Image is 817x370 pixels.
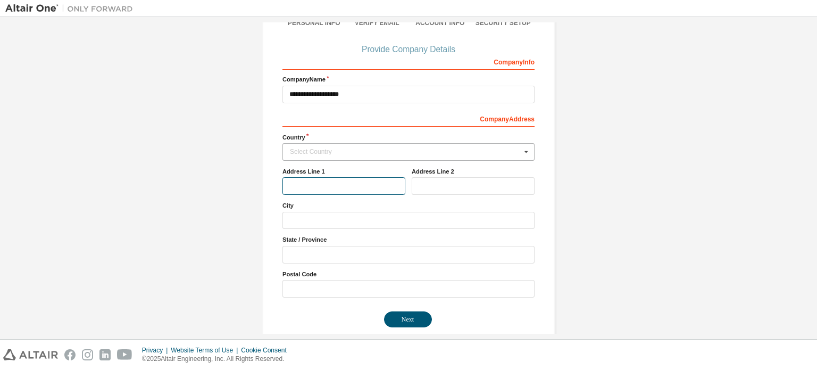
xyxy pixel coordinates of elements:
[5,3,138,14] img: Altair One
[82,349,93,360] img: instagram.svg
[282,75,535,84] label: Company Name
[408,19,472,27] div: Account Info
[64,349,76,360] img: facebook.svg
[282,19,346,27] div: Personal Info
[171,346,241,355] div: Website Terms of Use
[241,346,293,355] div: Cookie Consent
[290,149,521,155] div: Select Country
[282,167,405,176] label: Address Line 1
[282,110,535,127] div: Company Address
[142,346,171,355] div: Privacy
[99,349,111,360] img: linkedin.svg
[117,349,132,360] img: youtube.svg
[472,19,535,27] div: Security Setup
[282,133,535,142] label: Country
[282,235,535,244] label: State / Province
[412,167,535,176] label: Address Line 2
[282,46,535,53] div: Provide Company Details
[384,311,432,327] button: Next
[282,201,535,210] label: City
[282,53,535,70] div: Company Info
[346,19,409,27] div: Verify Email
[282,270,535,278] label: Postal Code
[142,355,293,364] p: © 2025 Altair Engineering, Inc. All Rights Reserved.
[3,349,58,360] img: altair_logo.svg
